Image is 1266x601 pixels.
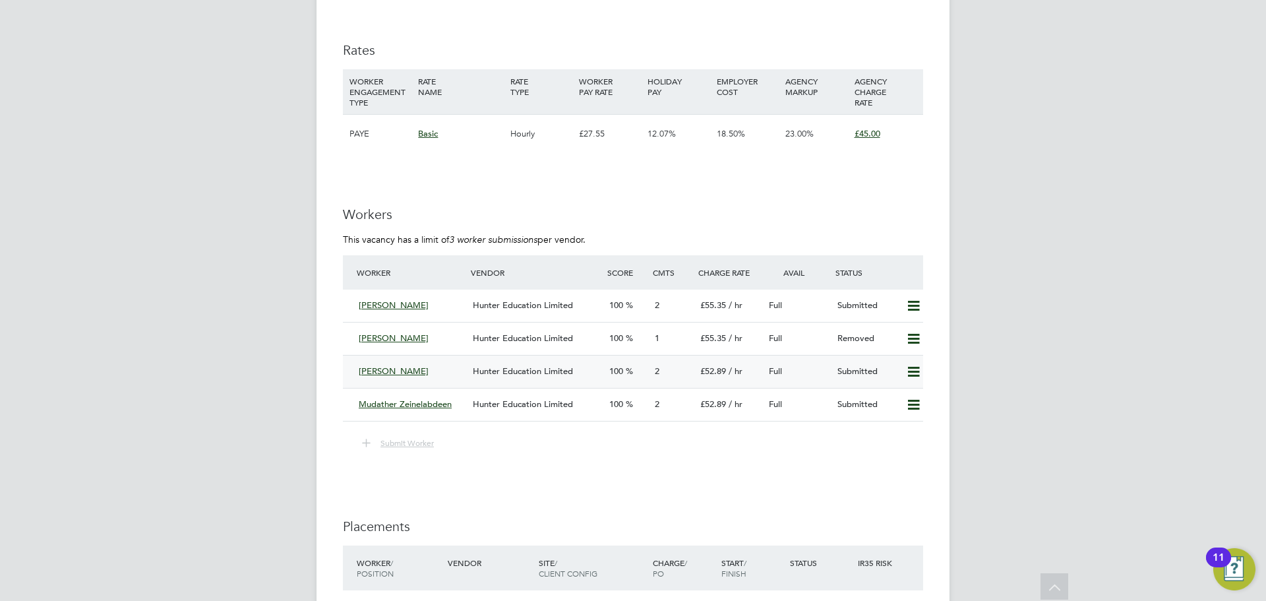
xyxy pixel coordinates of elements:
span: Full [769,365,782,377]
div: Hourly [507,115,576,153]
span: / hr [729,300,742,311]
span: / Finish [721,557,746,579]
span: 2 [655,398,659,410]
span: £52.89 [700,398,726,410]
div: IR35 Risk [855,551,900,575]
span: Full [769,300,782,311]
h3: Rates [343,42,923,59]
span: 100 [609,398,623,410]
span: 100 [609,365,623,377]
div: £27.55 [576,115,644,153]
span: £52.89 [700,365,726,377]
button: Submit Worker [353,435,444,452]
div: Submitted [832,295,901,317]
div: Charge Rate [695,261,764,284]
div: Charge [649,551,718,585]
span: Hunter Education Limited [473,398,573,410]
span: Basic [418,128,438,139]
div: Submitted [832,394,901,416]
div: RATE TYPE [507,69,576,104]
div: RATE NAME [415,69,506,104]
div: Start [718,551,787,585]
div: Worker [353,261,467,284]
div: Site [535,551,649,585]
span: £55.35 [700,300,726,311]
span: 1 [655,332,659,344]
div: Removed [832,328,901,350]
span: Hunter Education Limited [473,332,573,344]
span: Mudather Zeinelabdeen [359,398,452,410]
div: Worker [353,551,444,585]
span: Hunter Education Limited [473,300,573,311]
span: / hr [729,365,742,377]
span: [PERSON_NAME] [359,365,429,377]
div: HOLIDAY PAY [644,69,713,104]
span: / Position [357,557,394,579]
div: Status [787,551,855,575]
h3: Workers [343,206,923,223]
div: AGENCY CHARGE RATE [851,69,920,114]
span: [PERSON_NAME] [359,300,429,311]
span: 100 [609,332,623,344]
span: £45.00 [855,128,880,139]
span: 2 [655,365,659,377]
span: 23.00% [785,128,814,139]
span: £55.35 [700,332,726,344]
div: Score [604,261,649,284]
div: Submitted [832,361,901,383]
span: 18.50% [717,128,745,139]
h3: Placements [343,518,923,535]
button: Open Resource Center, 11 new notifications [1213,548,1255,590]
span: 100 [609,300,623,311]
span: Submit Worker [380,437,434,448]
em: 3 worker submissions [449,234,537,245]
div: 11 [1213,557,1224,575]
div: PAYE [346,115,415,153]
div: EMPLOYER COST [713,69,782,104]
div: Status [832,261,923,284]
span: 2 [655,300,659,311]
p: This vacancy has a limit of per vendor. [343,234,923,245]
span: Full [769,332,782,344]
span: / PO [653,557,687,579]
span: [PERSON_NAME] [359,332,429,344]
div: Cmts [649,261,695,284]
div: AGENCY MARKUP [782,69,851,104]
span: / hr [729,398,742,410]
div: Avail [764,261,832,284]
div: WORKER PAY RATE [576,69,644,104]
div: Vendor [467,261,604,284]
span: / Client Config [539,557,597,579]
span: Hunter Education Limited [473,365,573,377]
div: Vendor [444,551,535,575]
span: / hr [729,332,742,344]
span: Full [769,398,782,410]
span: 12.07% [648,128,676,139]
div: WORKER ENGAGEMENT TYPE [346,69,415,114]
